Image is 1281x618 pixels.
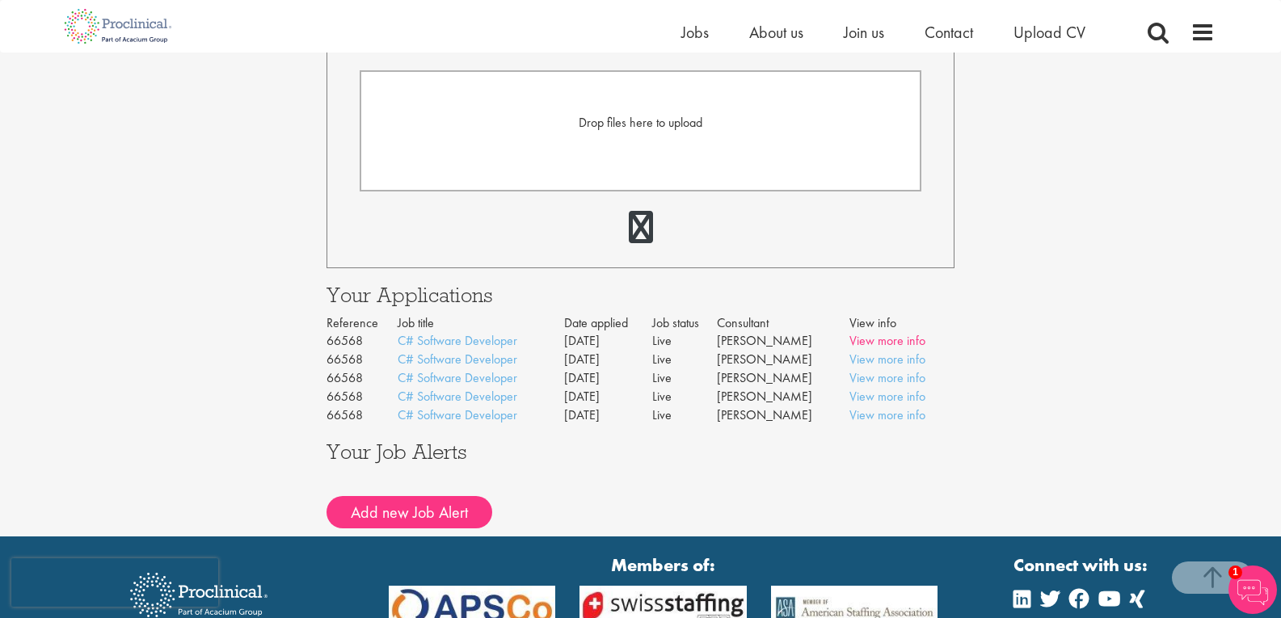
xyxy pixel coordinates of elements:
[717,314,849,333] th: Consultant
[849,369,925,386] a: View more info
[652,351,717,369] td: Live
[564,332,652,351] td: [DATE]
[652,332,717,351] td: Live
[925,22,973,43] a: Contact
[398,369,517,386] a: C# Software Developer
[11,558,218,607] iframe: reCAPTCHA
[398,406,517,423] a: C# Software Developer
[717,351,849,369] td: [PERSON_NAME]
[327,314,398,333] th: Reference
[717,388,849,406] td: [PERSON_NAME]
[564,369,652,388] td: [DATE]
[1013,22,1085,43] a: Upload CV
[681,22,709,43] a: Jobs
[564,388,652,406] td: [DATE]
[327,351,398,369] td: 66568
[652,388,717,406] td: Live
[717,369,849,388] td: [PERSON_NAME]
[564,406,652,425] td: [DATE]
[1013,553,1151,578] strong: Connect with us:
[327,406,398,425] td: 66568
[849,406,925,423] a: View more info
[849,388,925,405] a: View more info
[327,388,398,406] td: 66568
[1228,565,1242,579] span: 1
[389,553,938,578] strong: Members of:
[398,314,563,333] th: Job title
[749,22,803,43] a: About us
[717,406,849,425] td: [PERSON_NAME]
[398,351,517,368] a: C# Software Developer
[327,441,955,462] h3: Your Job Alerts
[564,351,652,369] td: [DATE]
[849,332,925,349] a: View more info
[398,332,517,349] a: C# Software Developer
[849,351,925,368] a: View more info
[327,496,492,528] button: Add new Job Alert
[652,406,717,425] td: Live
[849,314,954,333] th: View info
[564,314,652,333] th: Date applied
[652,314,717,333] th: Job status
[327,369,398,388] td: 66568
[327,284,955,305] h3: Your Applications
[844,22,884,43] a: Join us
[398,388,517,405] a: C# Software Developer
[717,332,849,351] td: [PERSON_NAME]
[327,332,398,351] td: 66568
[652,369,717,388] td: Live
[1228,565,1277,614] img: Chatbot
[579,114,702,131] span: Drop files here to upload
